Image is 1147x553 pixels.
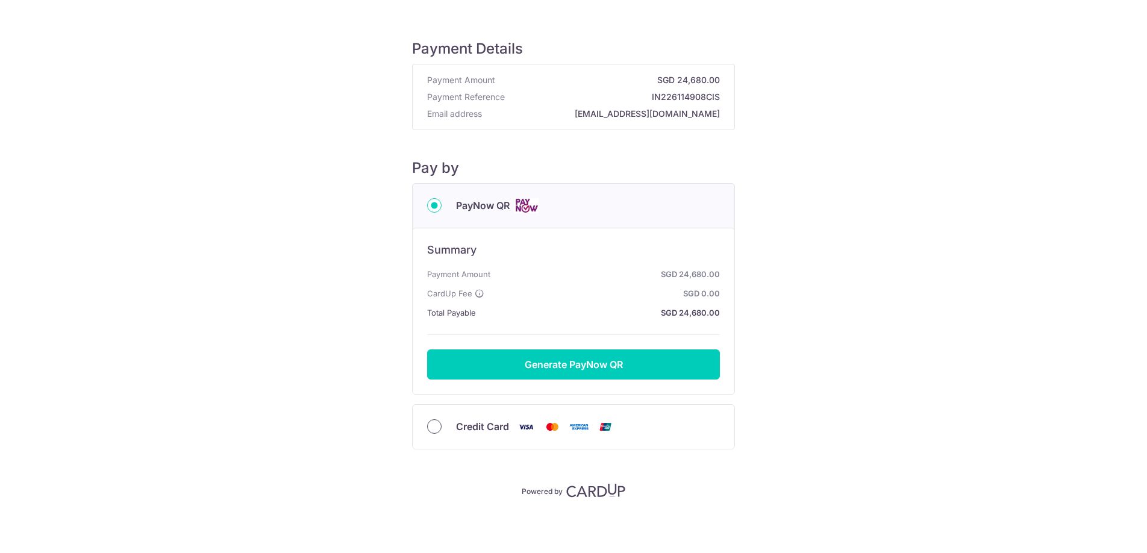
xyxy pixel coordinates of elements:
img: American Express [567,419,591,434]
p: Powered by [522,484,563,496]
button: Generate PayNow QR [427,349,720,380]
h5: Payment Details [412,40,735,58]
h6: Summary [427,243,720,257]
img: Visa [514,419,538,434]
span: Email address [427,108,482,120]
span: CardUp Fee [427,286,472,301]
div: PayNow QR Cards logo [427,198,720,213]
strong: IN226114908CIS [510,91,720,103]
img: Mastercard [540,419,564,434]
strong: SGD 0.00 [489,286,720,301]
span: Credit Card [456,419,509,434]
span: Payment Amount [427,267,490,281]
img: CardUp [566,483,625,498]
strong: SGD 24,680.00 [481,305,720,320]
span: Total Payable [427,305,476,320]
strong: SGD 24,680.00 [495,267,720,281]
strong: [EMAIL_ADDRESS][DOMAIN_NAME] [487,108,720,120]
img: Union Pay [593,419,617,434]
img: Cards logo [514,198,539,213]
span: Payment Amount [427,74,495,86]
div: Credit Card Visa Mastercard American Express Union Pay [427,419,720,434]
span: Payment Reference [427,91,505,103]
h5: Pay by [412,159,735,177]
strong: SGD 24,680.00 [500,74,720,86]
span: PayNow QR [456,198,510,213]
